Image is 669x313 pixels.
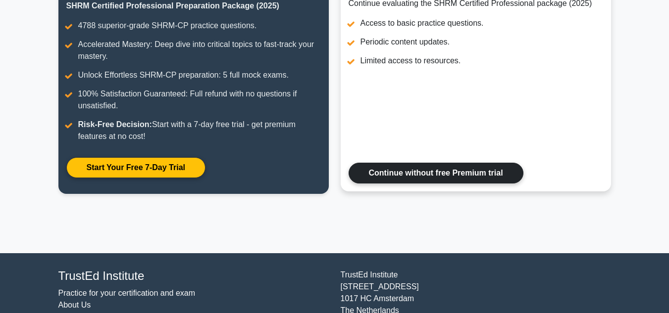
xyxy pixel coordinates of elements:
a: Continue without free Premium trial [349,163,523,183]
a: About Us [58,301,91,309]
h4: TrustEd Institute [58,269,329,283]
a: Practice for your certification and exam [58,289,196,297]
a: Start Your Free 7-Day Trial [66,157,206,178]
